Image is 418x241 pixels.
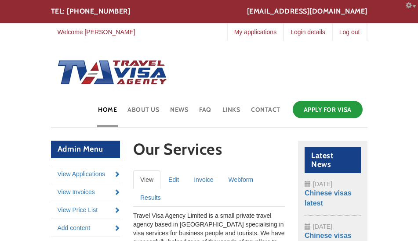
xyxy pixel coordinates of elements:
[51,165,120,183] a: View Applications
[247,7,367,17] a: [EMAIL_ADDRESS][DOMAIN_NAME]
[51,201,120,219] a: View Price List
[222,170,261,189] a: Webform
[51,51,168,95] img: Home
[187,170,220,189] a: Invoice
[133,141,285,162] h1: Our Services
[169,99,189,127] a: News
[127,99,160,127] a: About Us
[51,219,120,237] a: Add content
[313,223,332,230] span: [DATE]
[403,1,416,9] a: Configure
[51,7,367,17] div: TEL: [PHONE_NUMBER]
[250,99,281,127] a: Contact
[305,147,361,174] h2: Latest News
[133,188,168,207] a: Results
[161,170,186,189] a: Edit
[198,99,212,127] a: FAQ
[305,189,352,207] a: Chinese visas latest
[133,170,160,189] a: View
[313,181,332,188] span: [DATE]
[283,23,332,41] a: Login details
[97,99,118,127] a: Home
[227,23,284,41] a: My applications
[51,23,142,41] a: Welcome [PERSON_NAME]
[51,183,120,201] a: View Invoices
[293,101,363,118] a: Apply for Visa
[51,141,120,158] h2: Admin Menu
[332,23,367,41] a: Log out
[222,99,241,127] a: Links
